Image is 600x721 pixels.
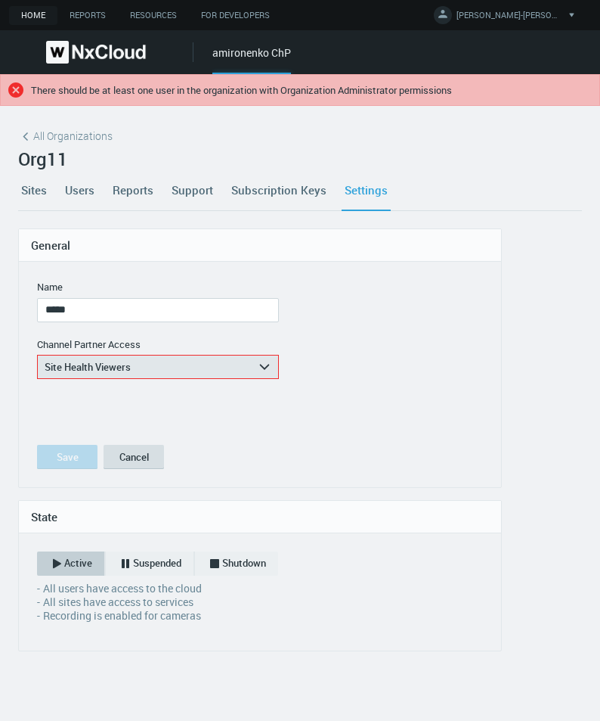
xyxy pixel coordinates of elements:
[9,6,57,25] a: Home
[169,169,216,210] a: Support
[31,85,452,95] div: There should be at least one user in the organization with Organization Administrator permissions
[189,6,282,25] a: For Developers
[37,445,97,469] button: Save
[456,9,562,26] span: [PERSON_NAME]-[PERSON_NAME]
[31,238,489,252] h4: General
[118,6,189,25] a: Resources
[212,45,291,74] div: amironenko ChP
[57,6,118,25] a: Reports
[110,169,156,210] a: Reports
[37,337,141,353] label: Channel Partner Access
[222,556,266,571] span: Shutdown
[37,280,63,295] label: Name
[40,609,279,623] li: Recording is enabled for cameras
[31,510,489,524] h4: State
[195,552,278,576] button: Shutdown
[37,552,104,576] button: Active
[18,128,113,145] a: All Organizations
[18,169,50,210] a: Sites
[18,148,582,169] h2: Org11
[40,582,279,595] li: All users have access to the cloud
[33,128,113,144] span: All Organizations
[57,451,79,463] div: Save
[37,355,258,379] div: Site Health Viewers
[64,556,92,571] span: Active
[228,169,329,210] a: Subscription Keys
[133,556,181,571] span: Suspended
[46,41,146,64] img: Nx Cloud logo
[104,445,164,469] button: Cancel
[342,169,391,210] a: Settings
[40,595,279,609] li: All sites have access to services
[106,552,193,576] button: Suspended
[62,169,97,210] a: Users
